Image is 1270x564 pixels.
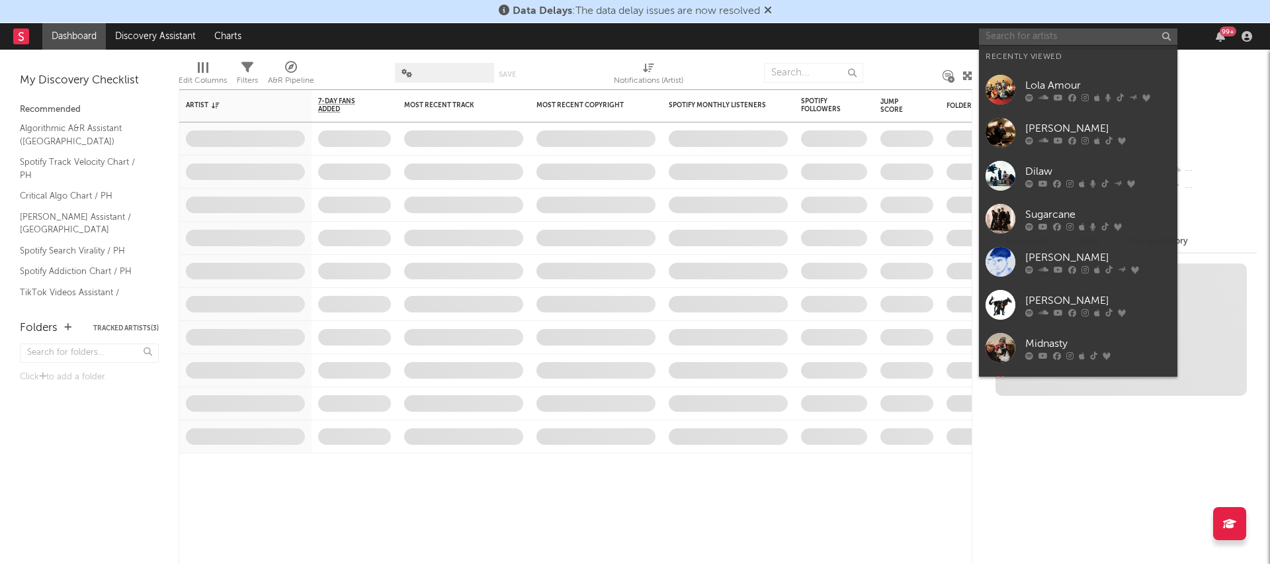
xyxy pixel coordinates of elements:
div: [PERSON_NAME] [1025,250,1171,265]
div: Filters [237,56,258,95]
div: Jump Score [880,98,913,114]
a: [PERSON_NAME] Assistant / [GEOGRAPHIC_DATA] [20,210,146,237]
button: 99+ [1216,31,1225,42]
div: [PERSON_NAME] [1025,293,1171,308]
input: Search for folders... [20,344,159,363]
div: [PERSON_NAME] [1025,120,1171,136]
a: [PERSON_NAME] [979,240,1177,283]
span: Data Delays [513,6,572,17]
div: Most Recent Copyright [536,101,636,109]
a: Charts [205,23,251,50]
input: Search... [764,63,863,83]
a: Spotify Search Virality / PH [20,244,146,258]
div: My Discovery Checklist [20,73,159,89]
div: Edit Columns [179,56,227,95]
a: Midnasty [979,326,1177,369]
div: Spotify Followers [801,97,847,113]
a: [PERSON_NAME] [979,283,1177,326]
a: Dilaw [979,154,1177,197]
div: Sugarcane [1025,207,1171,222]
div: A&R Pipeline [268,73,314,89]
div: Click to add a folder. [20,369,159,385]
div: Midnasty [1025,336,1171,352]
div: Edit Columns [179,73,227,89]
button: Tracked Artists(3) [93,325,159,332]
span: Dismiss [764,6,772,17]
div: Dilaw [1025,164,1171,179]
input: Search for artists [979,28,1177,45]
div: Notifications (Artist) [614,73,683,89]
div: Folders [20,320,58,336]
div: Spotify Monthly Listeners [669,101,768,109]
a: Dashboard [42,23,106,50]
span: : The data delay issues are now resolved [513,6,760,17]
button: Save [499,71,516,78]
a: Algorithmic A&R Assistant ([GEOGRAPHIC_DATA]) [20,121,146,148]
a: Discovery Assistant [106,23,205,50]
div: Lola Amour [1025,77,1171,93]
a: Spotify Track Velocity Chart / PH [20,155,146,182]
div: Most Recent Track [404,101,503,109]
div: -- [1169,179,1257,197]
a: Sugarcane [979,197,1177,240]
div: -- [1169,162,1257,179]
a: [PERSON_NAME] [979,111,1177,154]
a: TikTok Videos Assistant / [GEOGRAPHIC_DATA] [20,285,146,312]
a: Critical Algo Chart / PH [20,189,146,203]
div: Folders [947,102,1046,110]
a: PLAYERTWO [979,369,1177,412]
div: 99 + [1220,26,1236,36]
div: Recently Viewed [986,49,1171,65]
div: Notifications (Artist) [614,56,683,95]
span: 7-Day Fans Added [318,97,371,113]
div: Artist [186,101,285,109]
a: Spotify Addiction Chart / PH [20,264,146,279]
div: Filters [237,73,258,89]
a: Lola Amour [979,68,1177,111]
div: Recommended [20,102,159,118]
div: A&R Pipeline [268,56,314,95]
